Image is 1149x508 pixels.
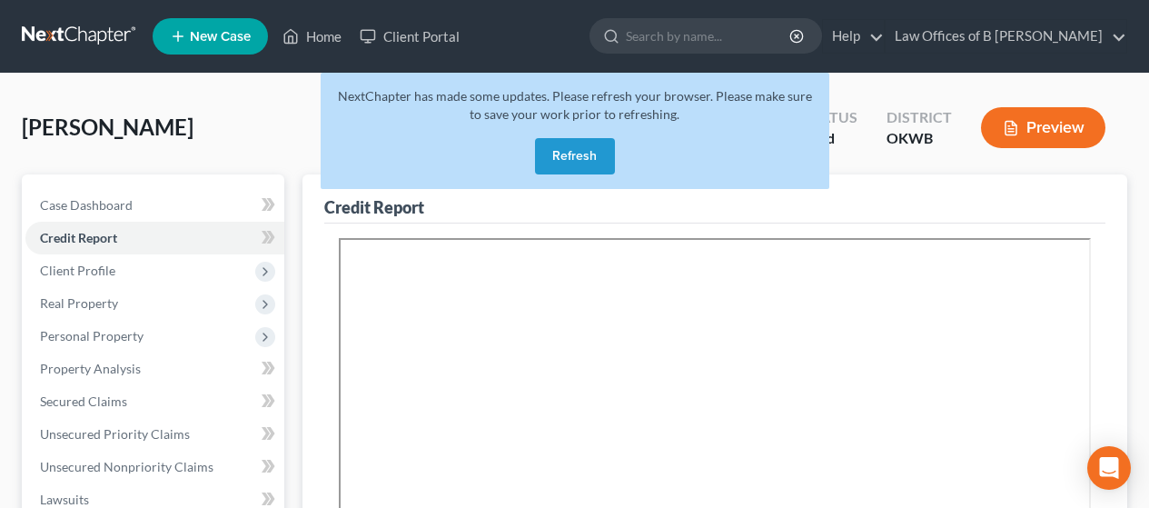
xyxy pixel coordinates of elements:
[25,385,284,418] a: Secured Claims
[25,222,284,254] a: Credit Report
[40,295,118,311] span: Real Property
[887,107,952,128] div: District
[190,30,251,44] span: New Case
[25,451,284,483] a: Unsecured Nonpriority Claims
[823,20,884,53] a: Help
[626,19,792,53] input: Search by name...
[25,189,284,222] a: Case Dashboard
[40,197,133,213] span: Case Dashboard
[40,230,117,245] span: Credit Report
[40,393,127,409] span: Secured Claims
[338,88,812,122] span: NextChapter has made some updates. Please refresh your browser. Please make sure to save your wor...
[804,107,857,128] div: Status
[535,138,615,174] button: Refresh
[40,361,141,376] span: Property Analysis
[40,492,89,507] span: Lawsuits
[981,107,1105,148] button: Preview
[887,128,952,149] div: OKWB
[804,128,857,149] div: Lead
[1087,446,1131,490] div: Open Intercom Messenger
[351,20,469,53] a: Client Portal
[324,196,424,218] div: Credit Report
[40,426,190,442] span: Unsecured Priority Claims
[273,20,351,53] a: Home
[886,20,1126,53] a: Law Offices of B [PERSON_NAME]
[25,353,284,385] a: Property Analysis
[40,328,144,344] span: Personal Property
[40,459,213,474] span: Unsecured Nonpriority Claims
[22,114,193,140] span: [PERSON_NAME]
[40,263,115,278] span: Client Profile
[25,418,284,451] a: Unsecured Priority Claims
